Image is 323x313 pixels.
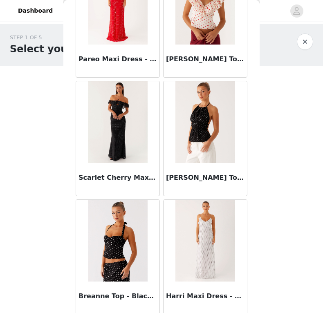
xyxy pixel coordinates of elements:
[79,291,157,301] h3: Breanne Top - Black Polka Dot
[13,2,58,20] a: Dashboard
[88,200,147,282] img: Breanne Top - Black Polka Dot
[293,4,301,18] div: avatar
[166,173,244,183] h3: [PERSON_NAME] Top - Black Polka Dot
[166,291,244,301] h3: Harri Maxi Dress - White Polka Dot
[10,34,113,42] div: STEP 1 OF 5
[10,42,113,56] h1: Select your styles!
[166,54,244,64] h3: [PERSON_NAME] Top - Red Polka Dot
[175,81,235,163] img: Sergio Halter Top - Black Polka Dot
[175,200,235,282] img: Harri Maxi Dress - White Polka Dot
[59,2,100,20] a: Networks
[88,81,147,163] img: Scarlet Cherry Maxi Dress - Black Polka Dot
[79,173,157,183] h3: Scarlet Cherry Maxi Dress - Black Polka Dot
[79,54,157,64] h3: Pareo Maxi Dress - Red Polka Dot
